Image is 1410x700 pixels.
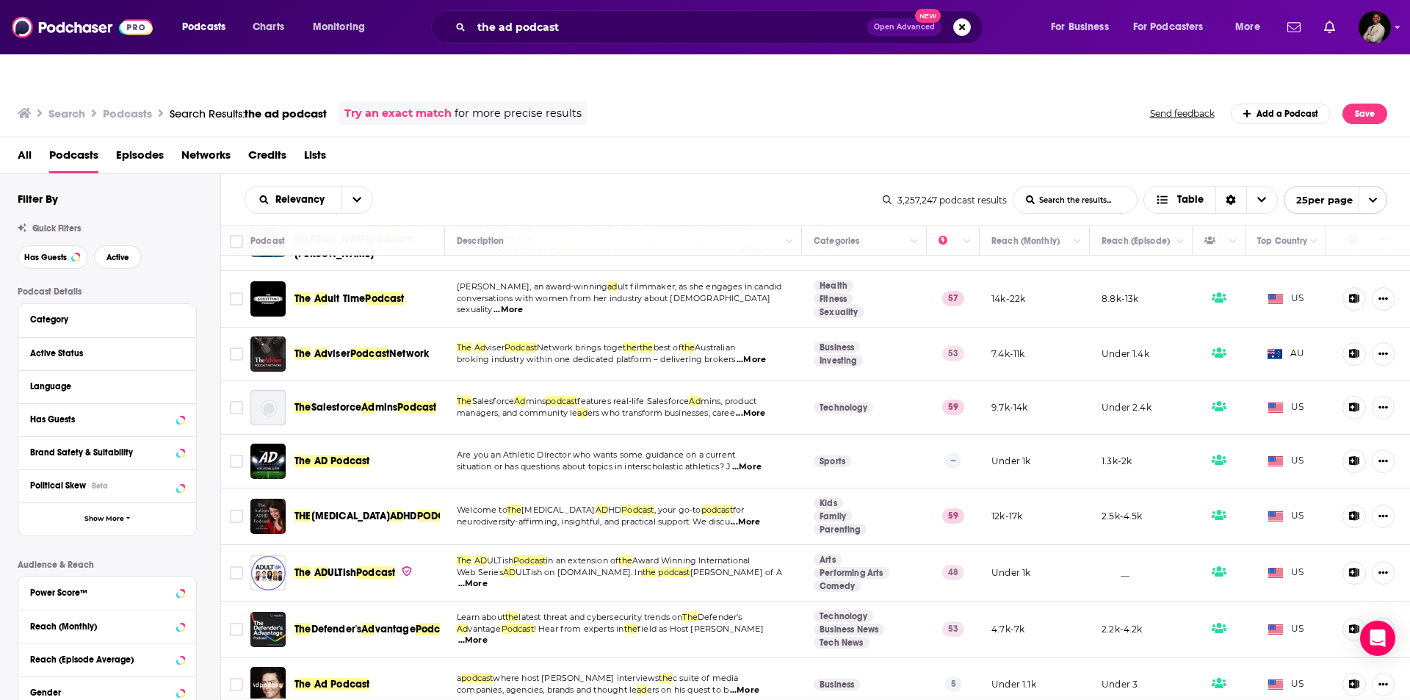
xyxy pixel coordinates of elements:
[814,280,853,292] a: Health
[618,281,782,292] span: ult filmmaker, as she engages in candid
[874,24,935,31] span: Open Advanced
[294,623,311,635] span: The
[375,623,416,635] span: vantage
[474,555,487,566] span: AD
[30,476,184,494] button: Political SkewBeta
[518,612,682,622] span: latest threat and cybersecurity trends on
[737,354,766,366] span: ...More
[457,624,468,634] span: Ad
[30,443,184,461] button: Brand Safety & Suitability
[487,555,513,566] span: ULTish
[311,401,362,414] span: Salesforce
[732,461,762,473] span: ...More
[457,281,607,292] span: [PERSON_NAME], an award-winning
[1268,347,1305,361] span: AU
[457,354,735,364] span: broking industry within one dedicated platform – delivering brokers
[513,555,546,566] span: Podcast
[457,408,577,418] span: managers, and community le
[457,450,735,460] span: Are you an Athletic Director who wants some guidance on a current
[245,195,341,205] button: open menu
[991,455,1030,467] p: Under 1k
[632,555,751,566] span: Award Winning International
[1102,623,1143,635] p: 2.2k-4.2k
[643,567,657,577] span: the
[1305,233,1323,250] button: Column Actions
[814,637,869,649] a: Tech News
[311,623,362,635] span: Defender's
[939,232,959,250] div: Power Score
[1102,347,1149,360] p: Under 1.4k
[1102,401,1151,414] p: Under 2.4k
[328,292,365,305] span: ult Time
[294,566,311,579] span: The
[250,499,286,534] a: THE AUTISM ADHD PODCAST
[30,480,86,491] span: Political Skew
[250,336,286,372] a: The Adviser Podcast Network
[365,292,404,305] span: Podcast
[457,612,505,622] span: Learn about
[181,143,231,173] span: Networks
[1318,15,1341,40] a: Show notifications dropdown
[250,390,286,425] img: The Salesforce Admins Podcast
[474,342,485,353] span: Ad
[172,15,245,39] button: open menu
[814,610,873,622] a: Technology
[1102,566,1129,579] p: __
[106,253,129,261] span: Active
[991,623,1024,635] p: 4.7k-7k
[313,17,365,37] span: Monitoring
[991,566,1030,579] p: Under 1k
[1372,505,1395,528] button: Show More Button
[1359,11,1391,43] button: Show profile menu
[733,505,745,515] span: for
[1372,450,1395,473] button: Show More Button
[637,342,640,353] span: r
[1204,232,1225,250] div: Has Guests
[361,623,375,635] span: Ad
[294,510,311,522] span: THE
[1041,15,1127,39] button: open menu
[654,505,701,515] span: , your go-to
[1225,15,1279,39] button: open menu
[18,502,196,535] button: Show More
[48,107,85,120] h3: Search
[248,143,286,173] a: Credits
[731,516,760,528] span: ...More
[814,567,889,579] a: Performing Arts
[1146,107,1219,120] button: Send feedback
[457,396,472,406] span: The
[457,505,507,515] span: Welcome to
[468,624,501,634] span: vantage
[814,342,860,353] a: Business
[814,580,861,592] a: Comedy
[1143,186,1278,214] h2: Choose View
[30,654,172,665] div: Reach (Episode Average)
[1359,11,1391,43] span: Logged in as Jeremiah_lineberger11
[637,624,764,634] span: field as Host [PERSON_NAME]
[390,510,403,522] span: AD
[311,510,390,522] span: [MEDICAL_DATA]
[736,408,765,419] span: ...More
[116,143,164,173] a: Episodes
[502,624,534,634] span: Podcast
[18,192,58,206] h2: Filter By
[294,233,413,260] span: am [PERSON_NAME]
[546,396,577,406] span: podcast
[457,555,472,566] span: The
[1268,292,1304,306] span: US
[397,401,436,414] span: Podcast
[294,401,311,414] span: The
[942,565,964,580] p: 48
[375,401,398,414] span: mins
[867,18,941,36] button: Open AdvancedNew
[1342,104,1387,124] button: Save
[458,635,488,646] span: ...More
[472,396,515,406] span: Salesforce
[1372,561,1395,585] button: Show More Button
[1102,232,1170,250] div: Reach (Episode)
[230,292,243,306] span: Toggle select row
[1372,342,1395,366] button: Show More Button
[814,402,873,414] a: Technology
